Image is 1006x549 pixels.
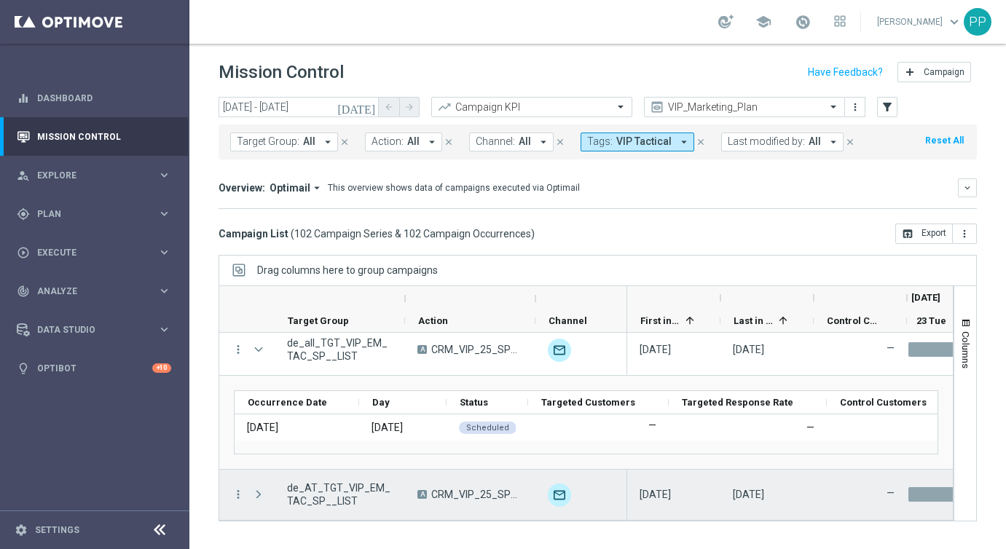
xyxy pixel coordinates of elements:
i: arrow_drop_down [677,135,691,149]
div: 23 Sep 2025, Tuesday [640,488,671,501]
i: play_circle_outline [17,246,30,259]
span: ( [291,227,294,240]
button: more_vert [848,98,862,116]
span: Scheduled [466,423,509,433]
span: keyboard_arrow_down [946,14,962,30]
span: Target Group [288,315,349,326]
div: equalizer Dashboard [16,92,172,104]
span: Channel: [476,135,515,148]
h3: Campaign List [219,227,535,240]
span: Day [372,397,390,408]
i: close [339,137,350,147]
span: All [519,135,531,148]
i: [DATE] [337,100,377,114]
i: keyboard_arrow_right [157,323,171,336]
span: Last in Range [734,315,773,326]
i: person_search [17,169,30,182]
i: arrow_drop_down [425,135,439,149]
span: school [755,14,771,30]
i: lightbulb [17,362,30,375]
span: 102 Campaign Series & 102 Campaign Occurrences [294,227,531,240]
button: close [844,134,857,150]
div: Mission Control [17,117,171,156]
div: Optimail [548,339,571,362]
div: Plan [17,208,157,221]
div: Mission Control [16,131,172,143]
button: close [442,134,455,150]
button: arrow_back [379,97,399,117]
button: person_search Explore keyboard_arrow_right [16,170,172,181]
span: Optimail [270,181,310,194]
div: 23 Sep 2025, Tuesday [733,488,764,501]
span: Target Group: [237,135,299,148]
button: arrow_forward [399,97,420,117]
button: more_vert [232,343,245,356]
i: settings [15,524,28,537]
button: more_vert [953,224,977,244]
button: [DATE] [335,97,379,119]
button: gps_fixed Plan keyboard_arrow_right [16,208,172,220]
span: Action: [372,135,404,148]
i: filter_alt [881,100,894,114]
i: keyboard_arrow_down [962,183,972,193]
button: open_in_browser Export [895,224,953,244]
label: — [887,486,895,499]
i: arrow_drop_down [310,181,323,194]
span: Targeted Response Rate [682,397,793,408]
ng-select: VIP_Marketing_Plan [644,97,845,117]
div: PP [964,8,991,36]
button: add Campaign [897,62,971,82]
i: add [904,66,916,78]
i: arrow_drop_down [537,135,550,149]
span: All [407,135,420,148]
label: — [648,419,656,432]
span: Tags: [587,135,613,148]
h3: Overview: [219,181,265,194]
a: [PERSON_NAME]keyboard_arrow_down [876,11,964,33]
span: Plan [37,210,157,218]
label: — [887,341,895,355]
i: track_changes [17,285,30,298]
i: trending_up [437,100,452,114]
div: 23 Sep 2025, Tuesday [733,343,764,356]
span: Status [460,397,488,408]
input: Select date range [219,97,379,117]
span: First in Range [640,315,680,326]
span: de_all_TGT_VIP_EM_TAC_SP__LIST [287,336,393,363]
span: Action [418,315,448,326]
a: Optibot [37,349,152,387]
button: more_vert [232,488,245,501]
span: Columns [960,331,972,368]
div: Analyze [17,285,157,298]
colored-tag: Scheduled [459,420,516,434]
i: close [555,137,565,147]
span: Control Customers [840,397,927,408]
i: keyboard_arrow_right [157,284,171,298]
button: play_circle_outline Execute keyboard_arrow_right [16,247,172,258]
button: lightbulb Optibot +10 [16,363,172,374]
span: All [303,135,315,148]
span: VIP Tactical [616,135,672,148]
div: Row Groups [257,264,438,276]
i: open_in_browser [902,228,913,240]
span: ) [531,227,535,240]
span: Last modified by: [728,135,805,148]
i: close [696,137,706,147]
i: more_vert [959,228,970,240]
span: Analyze [37,287,157,296]
div: Optimail [548,483,571,507]
div: 23 Sep 2025 [247,421,278,434]
i: equalizer [17,92,30,105]
button: keyboard_arrow_down [958,178,977,197]
span: 23 Tue [916,315,946,326]
button: close [338,134,351,150]
div: Data Studio keyboard_arrow_right [16,324,172,336]
span: Data Studio [37,325,157,334]
span: All [809,135,821,148]
button: Optimail arrow_drop_down [265,181,328,194]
